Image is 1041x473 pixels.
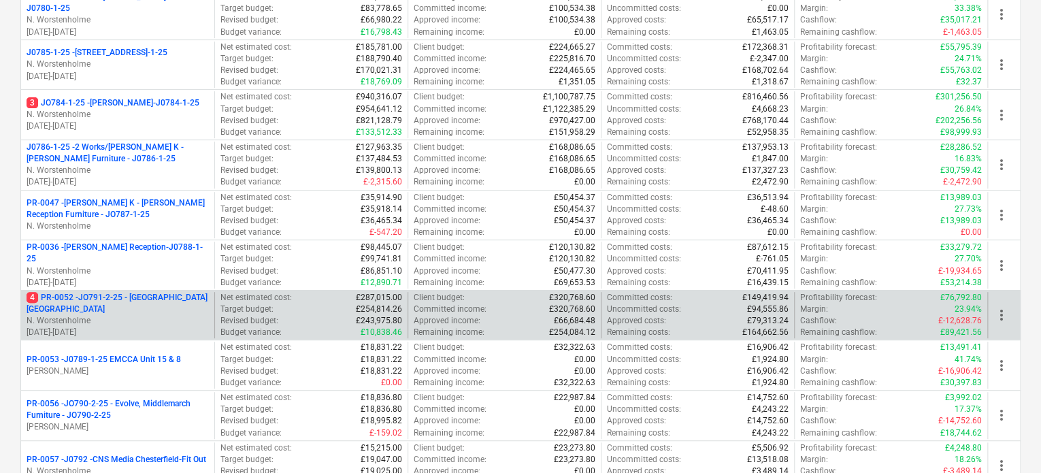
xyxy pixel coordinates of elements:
[361,392,402,404] p: £18,836.80
[747,315,789,327] p: £79,313.24
[27,421,209,433] p: [PERSON_NAME]
[414,365,480,377] p: Approved income :
[414,76,484,88] p: Remaining income :
[361,76,402,88] p: £18,769.09
[361,265,402,277] p: £86,851.10
[220,53,274,65] p: Target budget :
[414,327,484,338] p: Remaining income :
[800,215,837,227] p: Cashflow :
[220,242,292,253] p: Net estimated cost :
[27,71,209,82] p: [DATE] - [DATE]
[414,14,480,26] p: Approved income :
[549,42,595,53] p: £224,665.27
[220,342,292,353] p: Net estimated cost :
[549,153,595,165] p: £168,086.65
[574,365,595,377] p: £0.00
[742,142,789,153] p: £137,953.13
[607,265,666,277] p: Approved costs :
[220,392,292,404] p: Net estimated cost :
[607,65,666,76] p: Approved costs :
[27,47,209,82] div: J0785-1-25 -[STREET_ADDRESS]-1-25N. Worstenholme[DATE]-[DATE]
[220,127,282,138] p: Budget variance :
[220,142,292,153] p: Net estimated cost :
[356,292,402,304] p: £287,015.00
[356,53,402,65] p: £188,790.40
[955,253,982,265] p: 27.70%
[356,304,402,315] p: £254,814.26
[220,265,278,277] p: Revised budget :
[940,127,982,138] p: £98,999.93
[607,315,666,327] p: Approved costs :
[607,292,672,304] p: Committed costs :
[356,103,402,115] p: £954,641.12
[800,253,828,265] p: Margin :
[414,3,486,14] p: Committed income :
[27,97,38,108] span: 3
[800,142,877,153] p: Profitability forecast :
[414,91,465,103] p: Client budget :
[369,227,402,238] p: £-547.20
[800,242,877,253] p: Profitability forecast :
[554,377,595,389] p: £32,322.63
[414,292,465,304] p: Client budget :
[993,56,1010,73] span: more_vert
[938,315,982,327] p: £-12,628.76
[943,176,982,188] p: £-2,472.90
[27,27,209,38] p: [DATE] - [DATE]
[956,76,982,88] p: £32.37
[361,327,402,338] p: £10,838.46
[414,153,486,165] p: Committed income :
[27,176,209,188] p: [DATE] - [DATE]
[549,304,595,315] p: £320,768.60
[800,103,828,115] p: Margin :
[955,354,982,365] p: 41.74%
[800,53,828,65] p: Margin :
[220,377,282,389] p: Budget variance :
[767,227,789,238] p: £0.00
[361,365,402,377] p: £18,831.22
[549,3,595,14] p: £100,534.38
[414,65,480,76] p: Approved income :
[747,215,789,227] p: £36,465.34
[574,354,595,365] p: £0.00
[742,42,789,53] p: £172,368.31
[554,215,595,227] p: £50,454.37
[607,327,670,338] p: Remaining costs :
[220,304,274,315] p: Target budget :
[747,265,789,277] p: £70,411.95
[414,127,484,138] p: Remaining income :
[800,27,877,38] p: Remaining cashflow :
[800,203,828,215] p: Margin :
[27,454,206,466] p: PR-0057 - J0792 -CNS Media Chesterfield-Fit Out
[607,176,670,188] p: Remaining costs :
[27,242,209,265] p: PR-0036 - [PERSON_NAME] Reception-J0788-1-25
[607,165,666,176] p: Approved costs :
[549,53,595,65] p: £225,816.70
[414,53,486,65] p: Committed income :
[27,292,209,315] p: PR-0052 - JO791-2-25 - [GEOGRAPHIC_DATA] [GEOGRAPHIC_DATA]
[742,65,789,76] p: £168,702.64
[607,142,672,153] p: Committed costs :
[742,91,789,103] p: £816,460.56
[381,377,402,389] p: £0.00
[607,365,666,377] p: Approved costs :
[414,192,465,203] p: Client budget :
[993,357,1010,374] span: more_vert
[27,97,199,109] p: JO784-1-25 - [PERSON_NAME]-J0784-1-25
[559,76,595,88] p: £1,351.05
[607,342,672,353] p: Committed costs :
[607,42,672,53] p: Committed costs :
[955,103,982,115] p: 26.84%
[752,103,789,115] p: £4,668.23
[549,242,595,253] p: £120,130.82
[607,115,666,127] p: Approved costs :
[414,242,465,253] p: Client budget :
[356,315,402,327] p: £243,975.80
[361,242,402,253] p: £98,445.07
[220,27,282,38] p: Budget variance :
[361,203,402,215] p: £35,918.14
[993,257,1010,274] span: more_vert
[414,354,486,365] p: Committed income :
[607,103,681,115] p: Uncommitted costs :
[27,165,209,176] p: N. Worstenholme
